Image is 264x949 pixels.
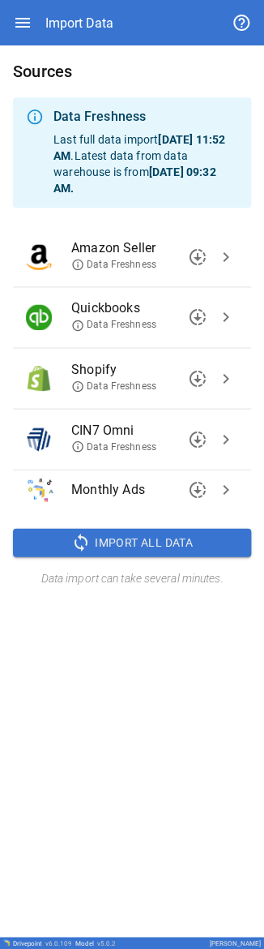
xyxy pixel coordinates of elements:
[71,258,156,272] span: Data Freshness
[45,939,72,947] span: v 6.0.109
[71,238,212,258] span: Amazon Seller
[45,15,113,31] div: Import Data
[71,359,212,379] span: Shopify
[71,318,156,332] span: Data Freshness
[26,426,52,452] img: CIN7 Omni
[188,368,207,388] span: downloading
[188,429,207,449] span: downloading
[13,528,251,557] button: Import All Data
[188,479,207,499] span: downloading
[95,532,193,552] span: Import All Data
[71,420,212,440] span: CIN7 Omni
[3,938,10,945] img: Drivepoint
[71,532,91,552] span: sync
[13,939,72,947] div: Drivepoint
[188,247,207,267] span: downloading
[53,165,215,195] b: [DATE] 09:32 AM .
[71,440,156,453] span: Data Freshness
[216,307,236,327] span: chevron_right
[216,247,236,267] span: chevron_right
[26,244,52,270] img: Amazon Seller
[210,939,261,947] div: [PERSON_NAME]
[216,479,236,499] span: chevron_right
[26,365,52,391] img: Shopify
[26,476,55,502] img: Monthly Ads
[216,429,236,449] span: chevron_right
[13,569,251,587] h6: Data import can take several minutes.
[71,379,156,393] span: Data Freshness
[97,939,116,947] span: v 5.0.2
[71,298,212,318] span: Quickbooks
[216,368,236,388] span: chevron_right
[53,133,225,162] b: [DATE] 11:52 AM
[188,307,207,327] span: downloading
[26,304,52,330] img: Quickbooks
[75,939,116,947] div: Model
[71,479,212,499] span: Monthly Ads
[53,131,238,196] p: Last full data import . Latest data from data warehouse is from
[13,58,251,84] h6: Sources
[53,107,238,127] div: Data Freshness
